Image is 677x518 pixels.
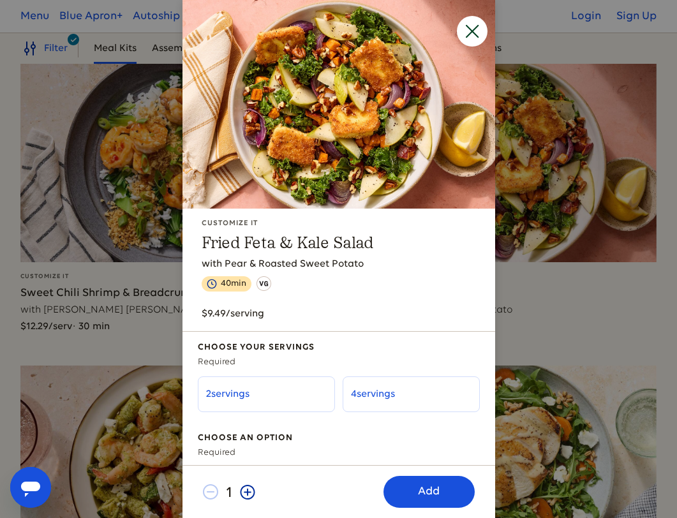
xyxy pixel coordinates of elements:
button: 4servings [343,376,480,412]
p: Fried Feta & Kale Salad [202,233,476,252]
img: Close icon [455,15,491,51]
p: $9.49/serving [202,307,264,321]
p: Customize It [202,219,476,228]
button: Add [383,476,475,508]
p: 4 servings [351,387,395,401]
p: Choose Your Servings [198,342,480,353]
p: Add [394,485,465,499]
button: 2servings [198,376,335,412]
p: 2 servings [206,387,249,401]
p: 40 min [221,277,246,290]
p: Choose an option [198,433,480,444]
svg: vegetarian [257,276,272,292]
p: with Pear & Roasted Sweet Potato [202,257,476,271]
p: 1 [226,484,232,503]
p: Required [198,356,480,369]
button: 1 [218,482,240,503]
img: cook time [207,279,217,289]
iframe: Button to launch messaging window [10,467,51,508]
p: Required [198,447,480,459]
